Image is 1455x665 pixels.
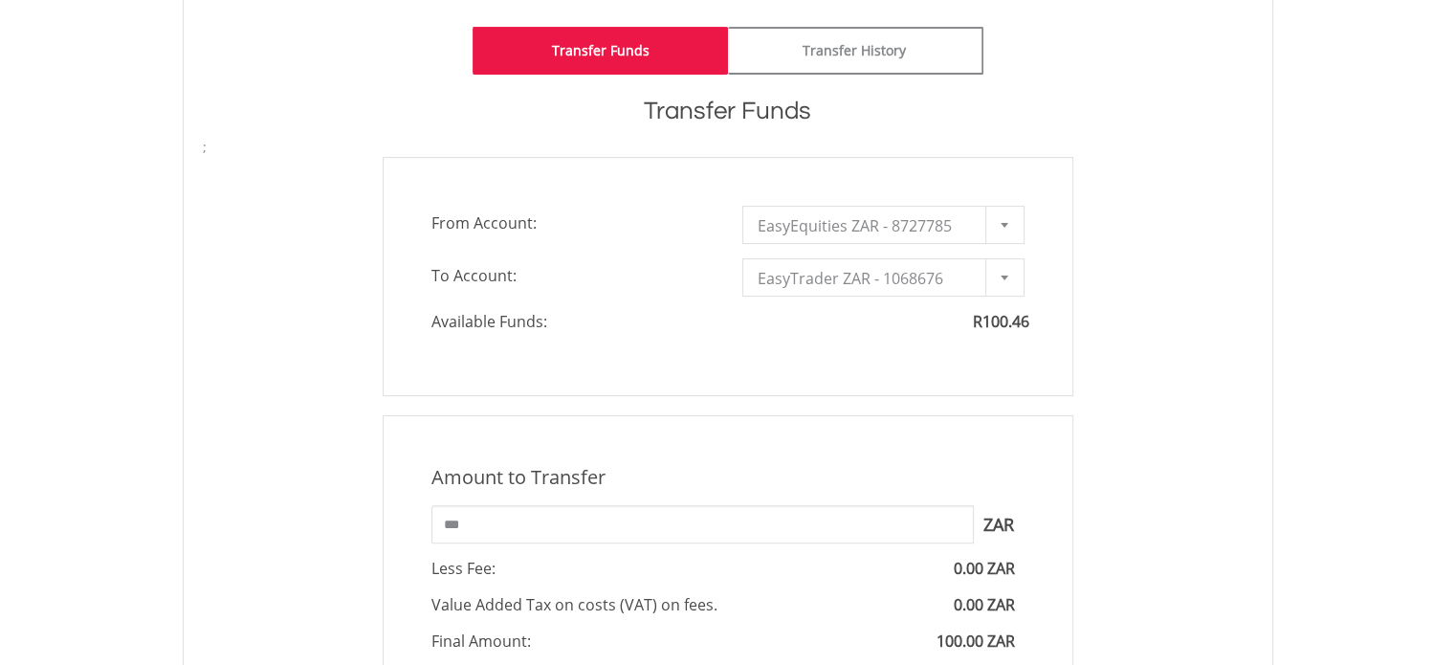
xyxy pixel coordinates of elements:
span: 100.00 ZAR [937,631,1015,652]
span: R100.46 [973,311,1029,332]
h1: Transfer Funds [203,94,1253,128]
a: Transfer History [728,27,983,75]
a: Transfer Funds [473,27,728,75]
span: 0.00 ZAR [954,558,1015,579]
span: EasyTrader ZAR - 1068676 [758,259,981,298]
div: Amount to Transfer [417,464,1039,492]
span: ZAR [974,505,1025,543]
span: Value Added Tax on costs (VAT) on fees. [431,594,717,615]
span: Available Funds: [417,311,728,333]
span: From Account: [417,206,728,240]
span: EasyEquities ZAR - 8727785 [758,207,981,245]
span: To Account: [417,258,728,293]
span: Less Fee: [431,558,496,579]
span: 0.00 ZAR [954,594,1015,615]
span: Final Amount: [431,631,531,652]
